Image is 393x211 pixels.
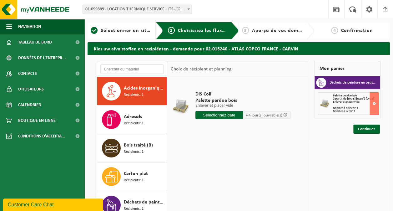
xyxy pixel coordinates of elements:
[353,125,380,134] a: Continuer
[18,50,66,66] span: Données de l'entrepr...
[18,66,37,81] span: Contacts
[167,61,234,77] div: Choix de récipient et planning
[124,198,165,206] span: Déchets de peinture en petits emballages
[18,19,41,34] span: Navigation
[18,81,44,97] span: Utilisateurs
[195,91,290,97] span: DIS Colli
[97,134,167,162] button: Bois traité (B) Récipients: 1
[242,27,249,34] span: 3
[252,28,312,33] span: Aperçu de vos demandes
[18,97,41,113] span: Calendrier
[333,94,357,97] span: Palette perdue bois
[101,28,157,33] span: Sélectionner un site ici
[168,27,175,34] span: 2
[124,92,144,98] span: Récipients: 1
[333,100,379,104] div: Enlever et placer vide
[333,97,374,100] strong: à partir de [DATE] jusqu'à [DATE]
[3,197,104,211] iframe: chat widget
[97,105,167,134] button: Aérosols Récipients: 1
[97,162,167,191] button: Carton plat Récipients: 1
[97,77,167,105] button: Acides inorganiques liquide en petits emballages Récipients: 1
[195,97,290,104] span: Palette perdue bois
[124,178,144,183] span: Récipients: 1
[91,27,98,34] span: 1
[341,28,373,33] span: Confirmation
[124,121,144,126] span: Récipients: 1
[124,170,148,178] span: Carton plat
[18,128,65,144] span: Conditions d'accepta...
[314,61,380,76] div: Mon panier
[18,113,56,128] span: Boutique en ligne
[124,142,153,149] span: Bois traité (B)
[124,85,165,92] span: Acides inorganiques liquide en petits emballages
[178,28,282,33] span: Choisissiez les flux de déchets et récipients
[124,113,142,121] span: Aérosols
[246,113,282,117] span: + 4 jour(s) ouvrable(s)
[18,34,52,50] span: Tableau de bord
[333,107,379,110] div: Nombre à enlever: 1
[329,78,375,88] h3: Déchets de peinture en petits emballages
[124,149,144,155] span: Récipients: 1
[333,110,379,113] div: Nombre à livrer: 1
[83,5,192,14] span: 01-099889 - LOCATION THERMIQUE SERVICE - LTS - CARVIN
[195,111,243,119] input: Sélectionnez date
[100,64,164,74] input: Chercher du matériel
[195,104,290,108] p: Enlever et placer vide
[91,27,151,34] a: 1Sélectionner un site ici
[331,27,338,34] span: 4
[88,42,390,54] h2: Kies uw afvalstoffen en recipiënten - demande pour 02-015246 - ATLAS COPCO FRANCE - CARVIN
